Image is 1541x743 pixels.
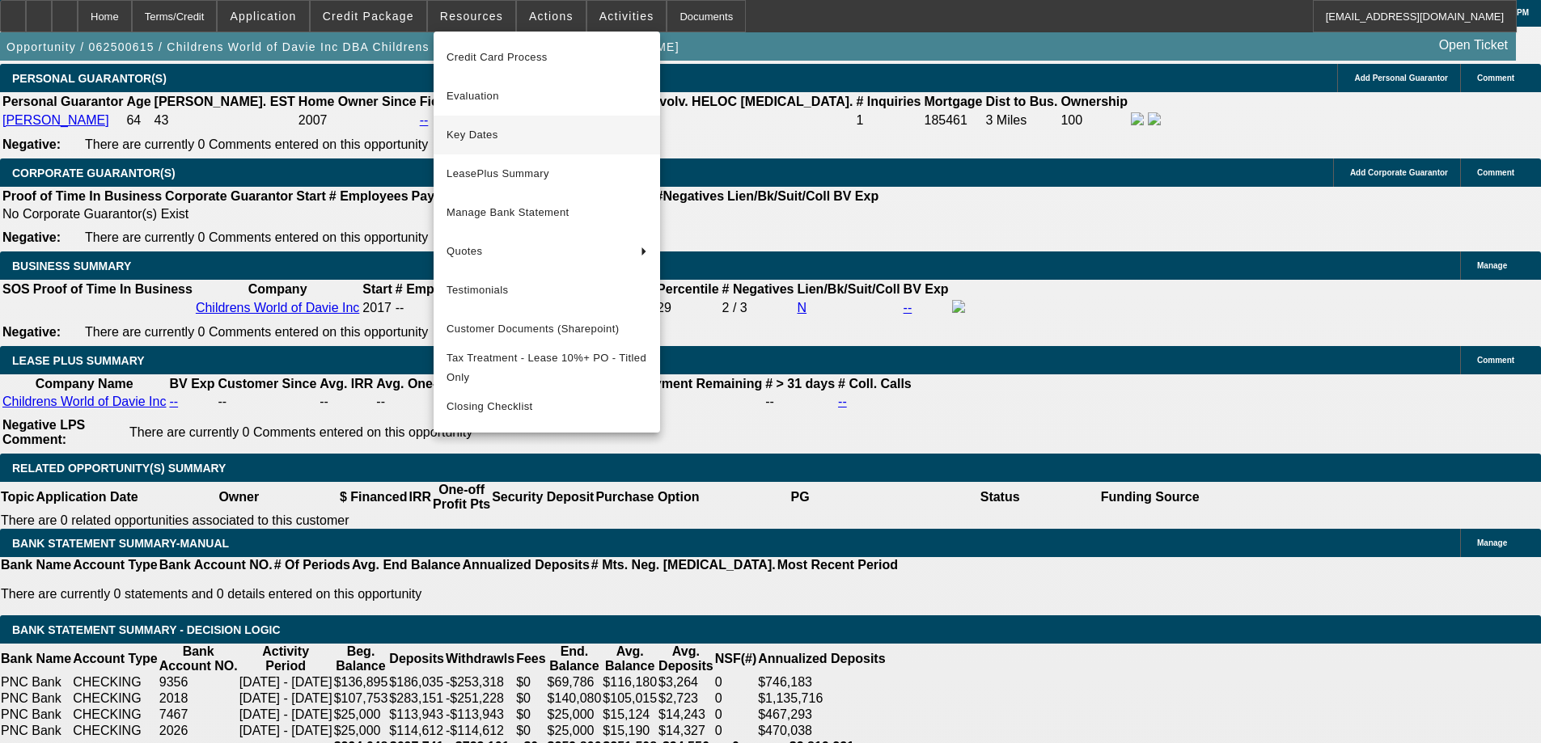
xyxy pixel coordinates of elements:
[447,125,647,145] span: Key Dates
[447,203,647,222] span: Manage Bank Statement
[447,348,647,387] span: Tax Treatment - Lease 10%+ PO - Titled Only
[447,400,533,412] span: Closing Checklist
[447,281,647,300] span: Testimonials
[447,319,647,339] span: Customer Documents (Sharepoint)
[447,48,647,67] span: Credit Card Process
[447,242,628,261] span: Quotes
[447,87,647,106] span: Evaluation
[447,164,647,184] span: LeasePlus Summary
